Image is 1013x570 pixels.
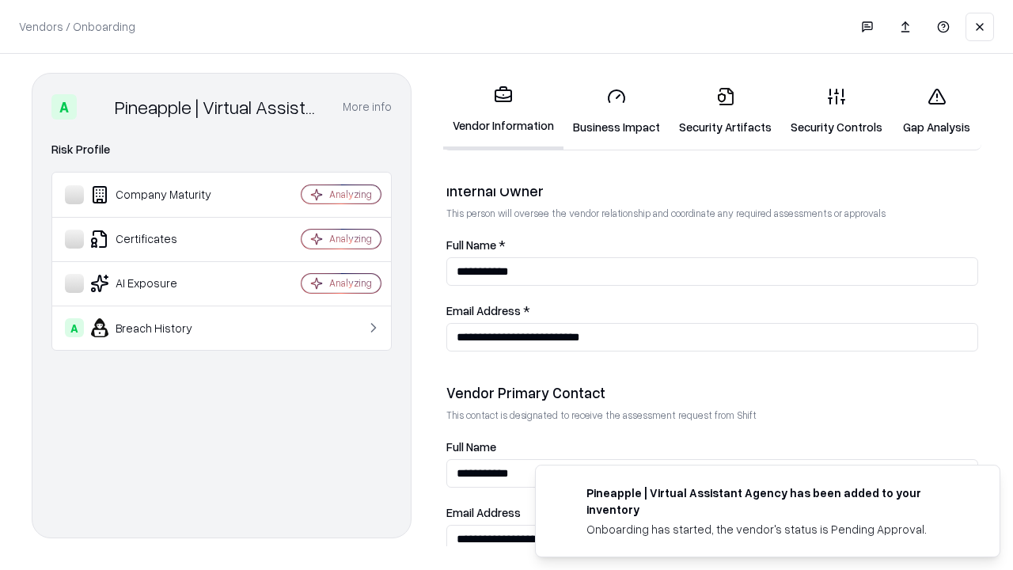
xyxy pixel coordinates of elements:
a: Security Artifacts [670,74,781,148]
label: Email Address * [446,305,978,317]
button: More info [343,93,392,121]
div: Risk Profile [51,140,392,159]
div: Pineapple | Virtual Assistant Agency has been added to your inventory [586,484,962,518]
a: Business Impact [563,74,670,148]
div: Onboarding has started, the vendor's status is Pending Approval. [586,521,962,538]
p: Vendors / Onboarding [19,18,135,35]
div: Analyzing [329,188,372,201]
div: Analyzing [329,276,372,290]
div: Breach History [65,318,254,337]
a: Security Controls [781,74,892,148]
img: Pineapple | Virtual Assistant Agency [83,94,108,120]
a: Vendor Information [443,73,563,150]
div: Company Maturity [65,185,254,204]
img: trypineapple.com [555,484,574,503]
div: Vendor Primary Contact [446,383,978,402]
div: Pineapple | Virtual Assistant Agency [115,94,324,120]
div: Internal Owner [446,181,978,200]
a: Gap Analysis [892,74,981,148]
label: Full Name * [446,239,978,251]
div: A [51,94,77,120]
div: Analyzing [329,232,372,245]
p: This person will oversee the vendor relationship and coordinate any required assessments or appro... [446,207,978,220]
div: AI Exposure [65,274,254,293]
div: A [65,318,84,337]
label: Full Name [446,441,978,453]
label: Email Address [446,507,978,519]
p: This contact is designated to receive the assessment request from Shift [446,408,978,422]
div: Certificates [65,230,254,249]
